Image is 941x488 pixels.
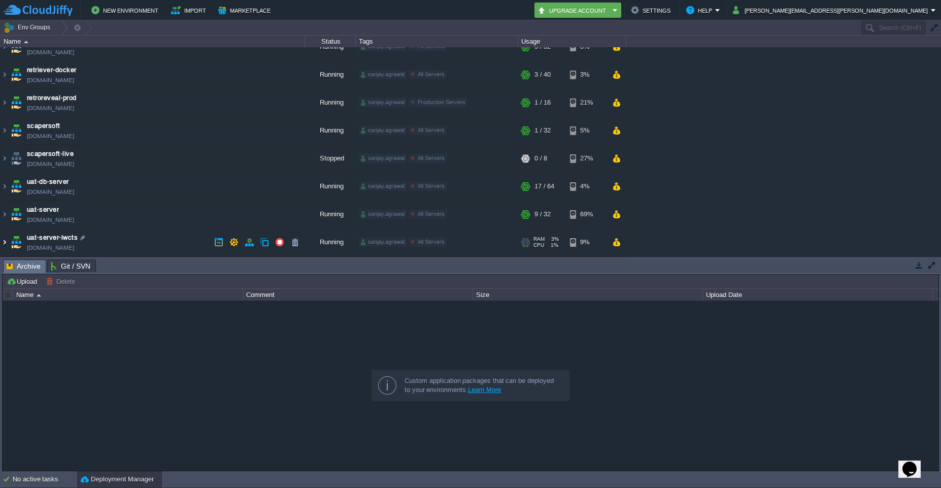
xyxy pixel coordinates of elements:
img: AMDAwAAAACH5BAEAAAAALAAAAAABAAEAAAICRAEAOw== [9,89,23,116]
div: No active tasks [13,471,76,487]
div: 0 / 8 [534,145,547,172]
img: AMDAwAAAACH5BAEAAAAALAAAAAABAAEAAAICRAEAOw== [1,61,9,88]
a: scapersoft [27,121,60,131]
a: scapersoft-live [27,149,74,159]
div: Name [14,289,243,301]
div: 9 / 32 [534,201,551,228]
div: 4% [570,173,603,200]
div: 1 / 16 [534,89,551,116]
span: Archive [7,260,41,273]
button: New Environment [91,4,161,16]
div: Stopped [305,145,356,172]
a: [DOMAIN_NAME] [27,131,74,141]
div: 27% [570,145,603,172]
div: Size [474,289,702,301]
a: Learn More [468,386,501,394]
span: All Servers [418,127,445,133]
button: Import [171,4,209,16]
img: AMDAwAAAACH5BAEAAAAALAAAAAABAAEAAAICRAEAOw== [1,201,9,228]
button: Settings [631,4,674,16]
div: sanjay.agrawal [359,98,407,107]
div: 3 / 40 [534,61,551,88]
span: All Servers [418,71,445,77]
a: uat-server [27,205,59,215]
div: Running [305,89,356,116]
img: AMDAwAAAACH5BAEAAAAALAAAAAABAAEAAAICRAEAOw== [24,41,28,43]
button: Deployment Manager [81,474,154,484]
button: Help [686,4,715,16]
span: All Servers [418,239,445,245]
a: [DOMAIN_NAME] [27,215,74,225]
button: [PERSON_NAME][EMAIL_ADDRESS][PERSON_NAME][DOMAIN_NAME] [733,4,931,16]
img: AMDAwAAAACH5BAEAAAAALAAAAAABAAEAAAICRAEAOw== [9,229,23,256]
div: 9% [570,229,603,256]
button: Env Groups [4,20,54,35]
img: AMDAwAAAACH5BAEAAAAALAAAAAABAAEAAAICRAEAOw== [1,229,9,256]
span: Git / SVN [51,260,90,272]
iframe: chat widget [898,447,931,478]
div: Running [305,117,356,144]
img: AMDAwAAAACH5BAEAAAAALAAAAAABAAEAAAICRAEAOw== [9,201,23,228]
div: Running [305,201,356,228]
div: sanjay.agrawal [359,210,407,219]
div: 17 / 64 [534,173,554,200]
div: Running [305,173,356,200]
button: Marketplace [218,4,274,16]
span: 1% [548,242,558,248]
div: sanjay.agrawal [359,238,407,247]
span: 3% [549,236,559,242]
div: sanjay.agrawal [359,70,407,79]
span: Production Servers [418,99,465,105]
img: AMDAwAAAACH5BAEAAAAALAAAAAABAAEAAAICRAEAOw== [9,61,23,88]
span: All Servers [418,211,445,217]
button: Delete [46,277,78,286]
div: 1 / 32 [534,117,551,144]
div: Usage [519,36,626,47]
div: Name [1,36,305,47]
img: AMDAwAAAACH5BAEAAAAALAAAAAABAAEAAAICRAEAOw== [9,145,23,172]
div: 5% [570,117,603,144]
a: [DOMAIN_NAME] [27,47,74,57]
div: sanjay.agrawal [359,182,407,191]
a: [DOMAIN_NAME] [27,159,74,169]
span: [DOMAIN_NAME] [27,187,74,197]
button: Upload [7,277,40,286]
span: All Servers [418,183,445,189]
div: sanjay.agrawal [359,154,407,163]
img: CloudJiffy [4,4,73,17]
img: AMDAwAAAACH5BAEAAAAALAAAAAABAAEAAAICRAEAOw== [9,173,23,200]
a: retroreveal-prod [27,93,77,103]
img: AMDAwAAAACH5BAEAAAAALAAAAAABAAEAAAICRAEAOw== [1,173,9,200]
div: Comment [244,289,473,301]
button: Upgrade Account [537,4,610,16]
div: 69% [570,201,603,228]
span: CPU [533,242,544,248]
a: retriever-docker [27,65,77,75]
div: Upload Date [703,289,932,301]
img: AMDAwAAAACH5BAEAAAAALAAAAAABAAEAAAICRAEAOw== [1,145,9,172]
a: [DOMAIN_NAME] [27,103,74,113]
div: 21% [570,89,603,116]
div: Running [305,229,356,256]
span: RAM [533,236,545,242]
div: Custom application packages that can be deployed to your environments. [405,376,561,395]
div: Status [306,36,355,47]
span: All Servers [418,155,445,161]
div: sanjay.agrawal [359,126,407,135]
div: Tags [356,36,518,47]
div: 3% [570,61,603,88]
img: AMDAwAAAACH5BAEAAAAALAAAAAABAAEAAAICRAEAOw== [1,117,9,144]
a: uat-server-iwcts [27,233,78,243]
a: [DOMAIN_NAME] [27,243,74,253]
img: AMDAwAAAACH5BAEAAAAALAAAAAABAAEAAAICRAEAOw== [1,89,9,116]
a: uat-db-server [27,177,69,187]
a: [DOMAIN_NAME] [27,75,74,85]
div: Running [305,61,356,88]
